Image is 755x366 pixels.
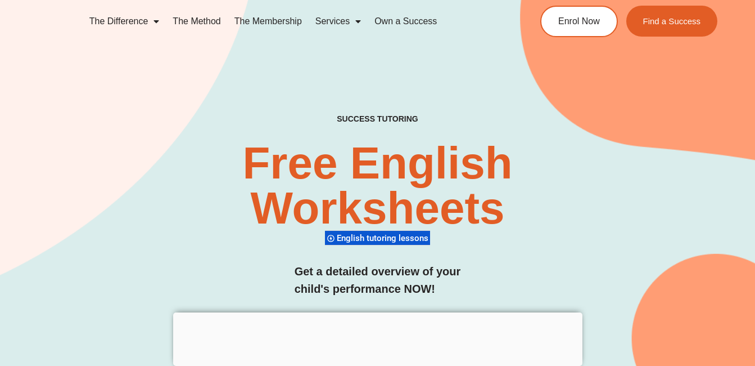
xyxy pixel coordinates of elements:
[83,8,166,34] a: The Difference
[309,8,368,34] a: Services
[173,313,582,363] iframe: Advertisement
[626,6,717,37] a: Find a Success
[153,141,602,231] h2: Free English Worksheets​
[325,230,430,246] div: English tutoring lessons
[83,8,501,34] nav: Menu
[558,17,600,26] span: Enrol Now
[368,8,444,34] a: Own a Success
[166,8,227,34] a: The Method
[337,233,432,243] span: English tutoring lessons
[295,263,461,298] h3: Get a detailed overview of your child's performance NOW!
[277,114,478,124] h4: SUCCESS TUTORING​
[540,6,618,37] a: Enrol Now
[643,17,700,25] span: Find a Success
[228,8,309,34] a: The Membership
